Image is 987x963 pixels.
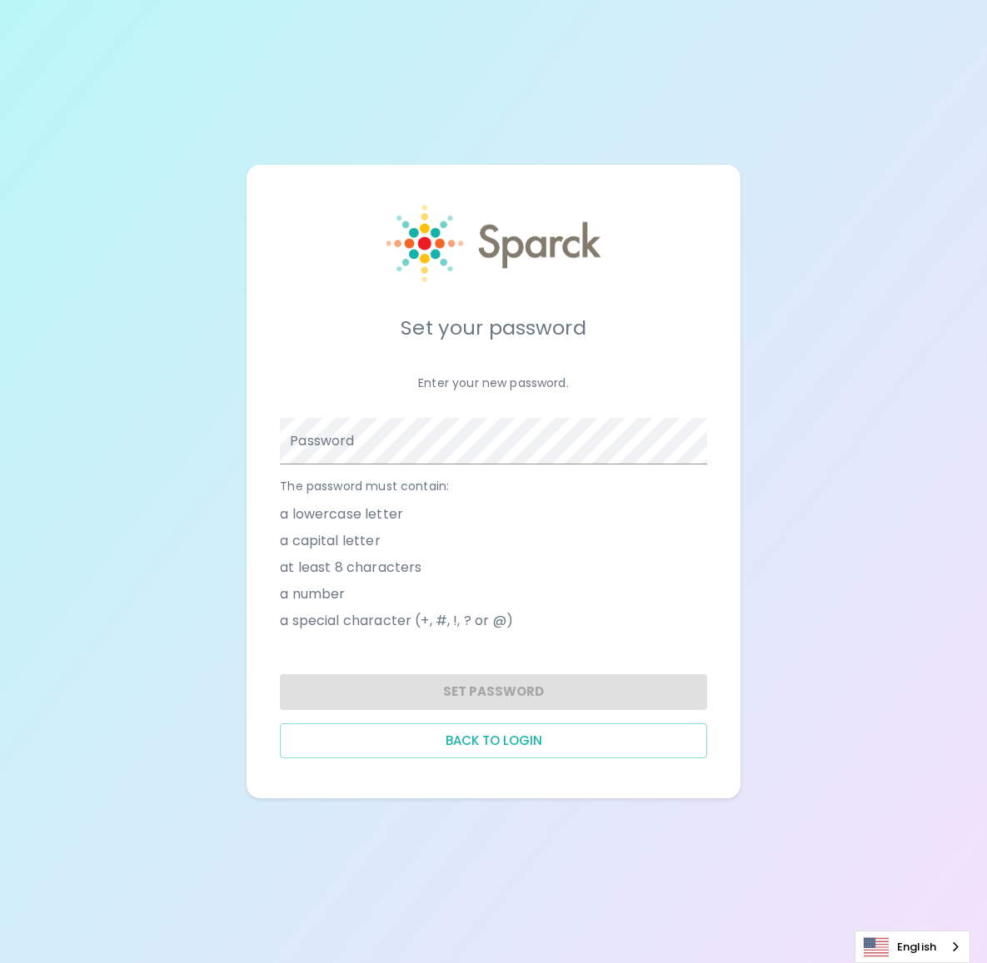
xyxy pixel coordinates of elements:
[280,375,707,391] p: Enter your new password.
[855,931,970,963] aside: Language selected: English
[280,531,380,551] span: a capital letter
[280,504,403,524] span: a lowercase letter
[855,931,970,962] a: English
[280,723,707,758] button: Back to login
[280,558,421,578] span: at least 8 characters
[386,205,600,282] img: Sparck logo
[855,931,970,963] div: Language
[280,315,707,341] h5: Set your password
[280,584,345,604] span: a number
[280,478,707,494] p: The password must contain:
[280,611,513,631] span: a special character (+, #, !, ? or @)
